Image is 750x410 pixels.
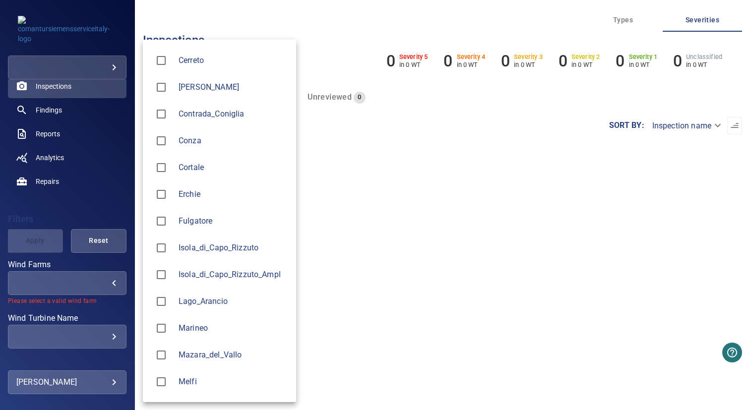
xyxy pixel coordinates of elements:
div: Wind Farms Mazara_del_Vallo [179,349,288,361]
span: Cerignola [151,23,172,44]
span: Isola_di_Capo_Rizzuto_Ampl [151,264,172,285]
span: Lago_Arancio [151,291,172,312]
span: Fulgatore [151,211,172,232]
span: Isola_di_Capo_Rizzuto [179,242,288,254]
span: Conza [151,130,172,151]
span: Isola_di_Capo_Rizzuto_Ampl [179,269,288,281]
div: Wind Farms Cortale [179,162,288,174]
div: Wind Farms Lago_Arancio [179,295,288,307]
div: Wind Farms Isola_di_Capo_Rizzuto [179,242,288,254]
span: Isola_di_Capo_Rizzuto [151,237,172,258]
div: Wind Farms Marineo [179,322,288,334]
span: Melfi [151,371,172,392]
div: Wind Farms Ciro [179,81,288,93]
span: Conza [179,135,288,147]
span: Contrada_Coniglia [179,108,288,120]
span: Lago_Arancio [179,295,288,307]
span: Cortale [151,157,172,178]
div: Wind Farms Conza [179,135,288,147]
span: Ciro [151,77,172,98]
div: Wind Farms Contrada_Coniglia [179,108,288,120]
div: Wind Farms Melfi [179,376,288,388]
span: Erchie [179,188,288,200]
span: Cerreto [179,55,288,66]
span: Cortale [179,162,288,174]
span: Cerreto [151,50,172,71]
span: [PERSON_NAME] [179,81,288,93]
div: Wind Farms Fulgatore [179,215,288,227]
span: Fulgatore [179,215,288,227]
span: Contrada_Coniglia [151,104,172,124]
span: Marineo [179,322,288,334]
span: Marineo [151,318,172,339]
div: Wind Farms Cerreto [179,55,288,66]
span: Mazara_del_Vallo [151,345,172,365]
span: Melfi [179,376,288,388]
span: Mazara_del_Vallo [179,349,288,361]
span: Erchie [151,184,172,205]
div: Wind Farms Erchie [179,188,288,200]
div: Wind Farms Isola_di_Capo_Rizzuto_Ampl [179,269,288,281]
